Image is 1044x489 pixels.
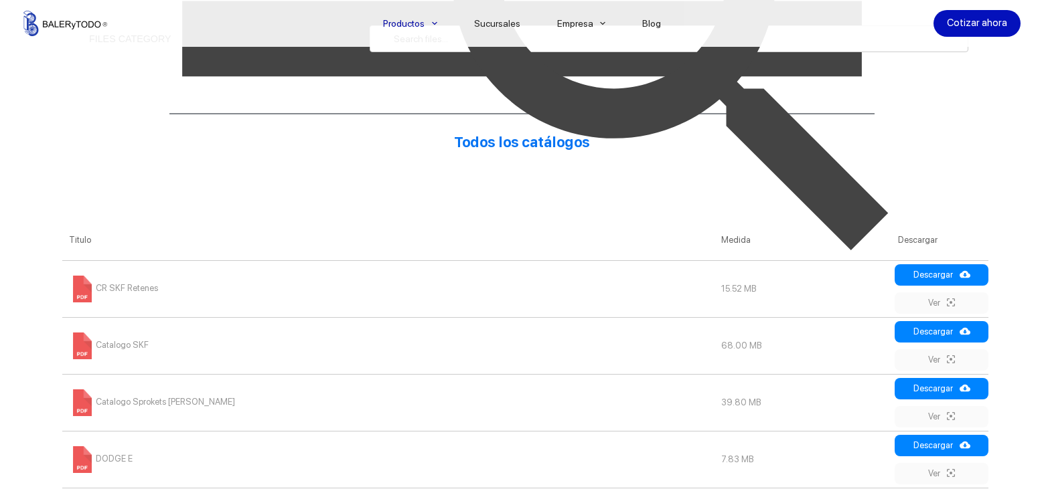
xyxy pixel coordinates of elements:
[895,463,988,484] a: Ver
[895,435,988,456] a: Descargar
[715,374,891,431] td: 39.80 MB
[934,10,1021,37] a: Cotizar ahora
[895,349,988,371] a: Ver
[895,378,988,399] a: Descargar
[23,11,107,36] img: Balerytodo
[69,283,158,293] a: CR SKF Retenes
[715,431,891,488] td: 7.83 MB
[895,406,988,427] a: Ver
[62,220,715,260] th: Titulo
[715,317,891,374] td: 68.00 MB
[69,340,149,350] a: Catalogo SKF
[69,397,235,407] a: Catalogo Sprokets [PERSON_NAME]
[69,454,133,464] a: DODGE E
